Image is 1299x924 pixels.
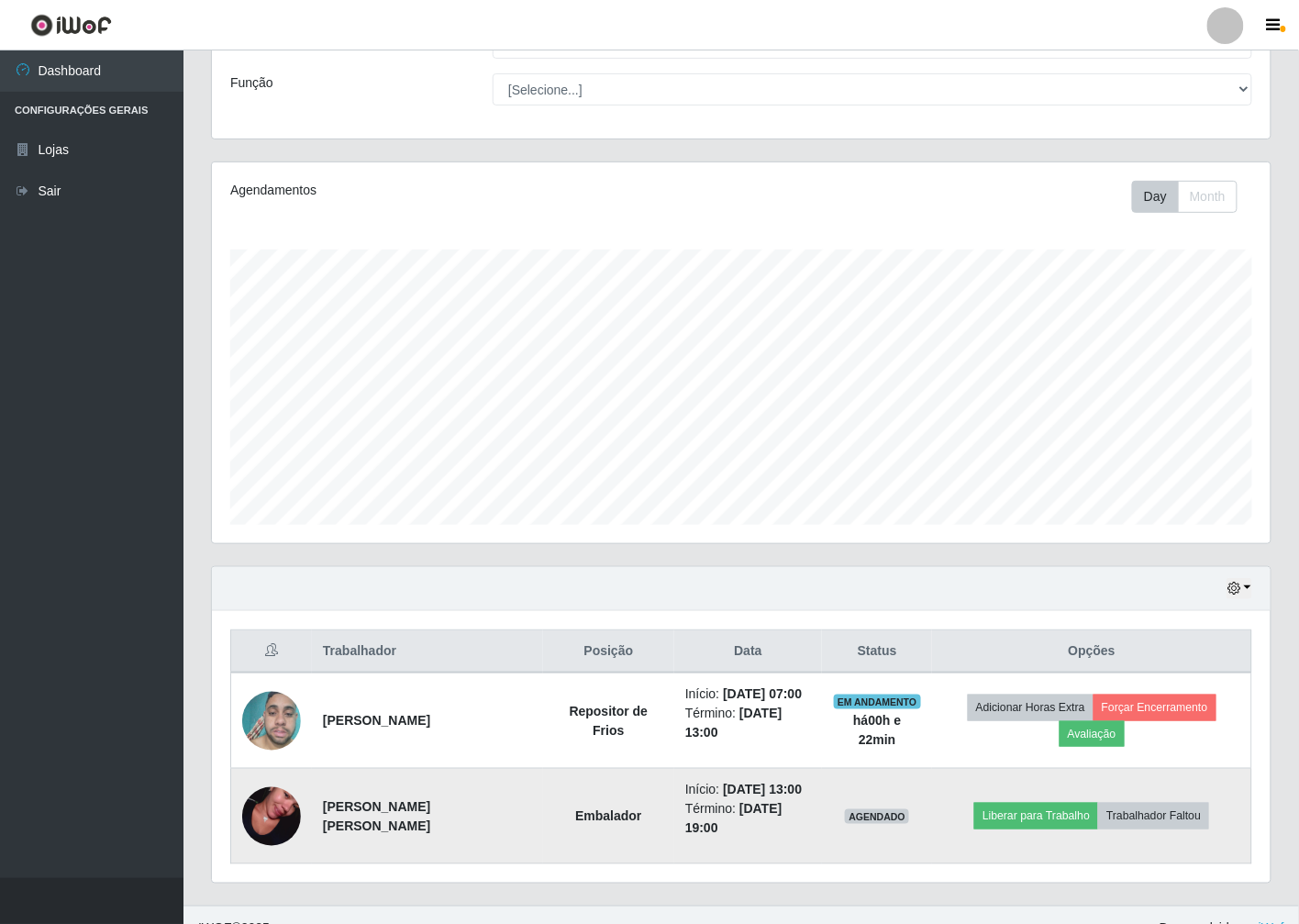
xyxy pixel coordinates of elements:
[723,782,802,796] time: [DATE] 13:00
[845,809,909,824] span: AGENDADO
[685,704,811,742] li: Término:
[1098,803,1209,829] button: Trabalhador Faltou
[853,713,901,747] strong: há 00 h e 22 min
[1060,721,1125,747] button: Avaliação
[323,713,430,728] strong: [PERSON_NAME]
[230,181,640,200] div: Agendamentos
[1132,181,1238,213] div: First group
[1094,695,1216,720] button: Forçar Encerramento
[230,73,273,93] label: Função
[323,799,430,833] strong: [PERSON_NAME] [PERSON_NAME]
[834,695,921,709] span: EM ANDAMENTO
[685,780,811,799] li: Início:
[932,630,1251,674] th: Opções
[822,630,932,674] th: Status
[242,764,301,869] img: 1717438276108.jpeg
[685,799,811,838] li: Término:
[30,14,112,37] img: CoreUI Logo
[575,808,641,823] strong: Embalador
[1132,181,1179,213] button: Day
[974,803,1098,829] button: Liberar para Trabalho
[543,630,674,674] th: Posição
[312,630,543,674] th: Trabalhador
[674,630,822,674] th: Data
[570,704,649,738] strong: Repositor de Frios
[968,695,1094,720] button: Adicionar Horas Extra
[685,685,811,704] li: Início:
[1132,181,1252,213] div: Toolbar with button groups
[723,686,802,701] time: [DATE] 07:00
[242,682,301,760] img: 1748551724527.jpeg
[1178,181,1238,213] button: Month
